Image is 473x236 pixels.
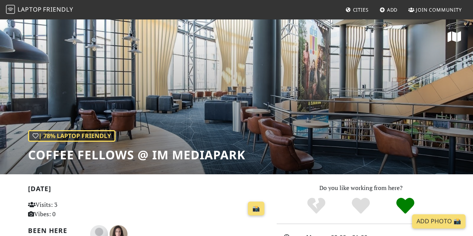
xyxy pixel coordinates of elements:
a: Cities [343,3,372,16]
div: | 78% Laptop Friendly [28,130,116,142]
img: LaptopFriendly [6,5,15,14]
h2: Been here [28,227,81,235]
span: Friendly [43,5,73,13]
a: 📸 [248,202,264,216]
h2: [DATE] [28,185,268,196]
p: Visits: 3 Vibes: 0 [28,200,102,219]
div: Definitely! [383,197,427,215]
span: Join Community [416,6,462,13]
a: Join Community [405,3,465,16]
a: Add [377,3,401,16]
span: Laptop [18,5,42,13]
a: LaptopFriendly LaptopFriendly [6,3,73,16]
h1: Coffee Fellows @ Im Mediapark [28,148,245,162]
a: Add Photo 📸 [412,214,466,229]
div: Yes [339,197,383,215]
div: No [294,197,339,215]
span: Cities [353,6,369,13]
span: Add [387,6,398,13]
p: Do you like working from here? [277,183,445,193]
